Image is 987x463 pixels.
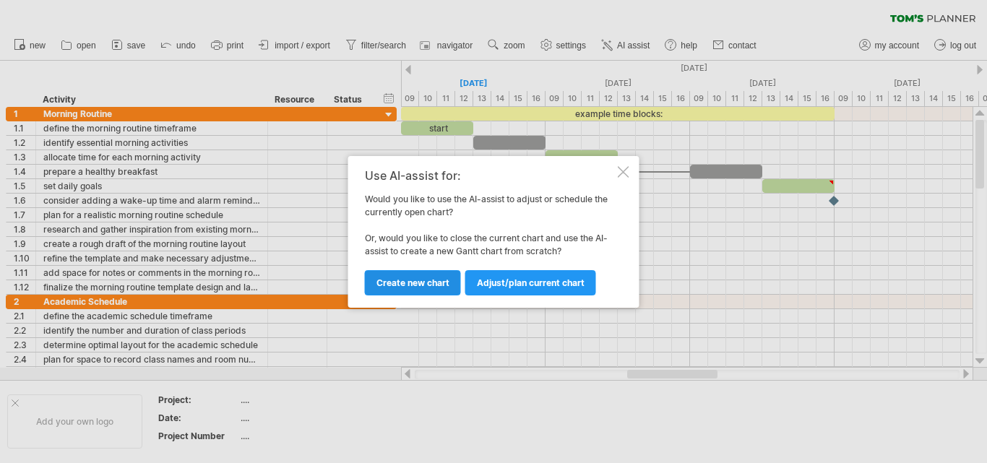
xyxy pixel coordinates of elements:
[477,277,585,288] span: Adjust/plan current chart
[376,277,449,288] span: Create new chart
[365,169,615,295] div: Would you like to use the AI-assist to adjust or schedule the currently open chart? Or, would you...
[365,270,461,295] a: Create new chart
[465,270,596,295] a: Adjust/plan current chart
[365,169,615,182] div: Use AI-assist for:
